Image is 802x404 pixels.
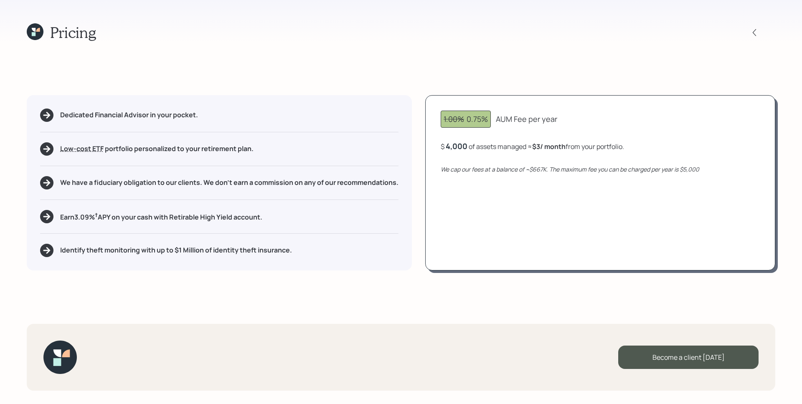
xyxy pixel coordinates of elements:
div: $ of assets managed ≈ from your portfolio . [441,141,624,151]
h5: portfolio personalized to your retirement plan. [60,145,254,153]
b: $3 / month [532,142,566,151]
div: AUM Fee per year [496,114,557,125]
div: Become a client [DATE] [618,346,759,369]
h5: We have a fiduciary obligation to our clients. We don't earn a commission on any of our recommend... [60,179,398,187]
iframe: Customer reviews powered by Trustpilot [87,333,193,396]
span: 1.00% [444,114,464,124]
div: 0.75% [444,114,488,125]
sup: † [95,211,98,219]
h5: Identify theft monitoring with up to $1 Million of identity theft insurance. [60,246,292,254]
div: 4,000 [446,141,467,151]
i: We cap our fees at a balance of ~$667K. The maximum fee you can be charged per year is $5,000 [441,165,699,173]
h1: Pricing [50,23,96,41]
h5: Dedicated Financial Advisor in your pocket. [60,111,198,119]
h5: Earn 3.09 % APY on your cash with Retirable High Yield account. [60,211,262,222]
span: Low-cost ETF [60,144,104,153]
